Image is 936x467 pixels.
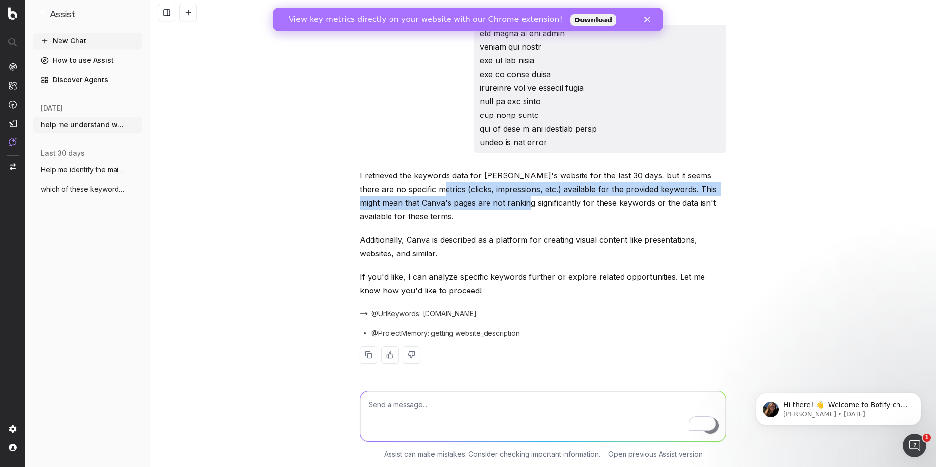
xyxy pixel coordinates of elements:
textarea: To enrich screen reader interactions, please activate Accessibility in Grammarly extension settings [360,391,726,441]
img: Activation [9,100,17,109]
span: last 30 days [41,148,85,158]
a: Discover Agents [33,72,142,88]
img: Setting [9,425,17,433]
p: Additionally, Canva is described as a platform for creating visual content like presentations, we... [360,233,726,260]
span: help me understand what Canva page ranks [41,120,127,130]
img: My account [9,444,17,451]
iframe: Intercom live chat [903,434,926,457]
img: Assist [9,138,17,146]
img: Assist [37,10,46,19]
a: How to use Assist [33,53,142,68]
button: help me understand what Canva page ranks [33,117,142,133]
a: Open previous Assist version [608,449,702,459]
button: which of these keywords do we have pages [33,181,142,197]
div: Close [371,9,381,15]
p: If you'd like, I can analyze specific keywords further or explore related opportunities. Let me k... [360,270,726,297]
img: Botify assist logo [345,173,354,182]
img: Studio [9,119,17,127]
img: Botify logo [8,7,17,20]
span: Help me identify the main keywords for t [41,165,127,175]
button: Assist [37,8,138,21]
button: @UrlKeywords: [DOMAIN_NAME] [360,309,477,319]
span: [DATE] [41,103,63,113]
button: New Chat [33,33,142,49]
img: Analytics [9,63,17,71]
span: @ProjectMemory: getting website_description [371,329,520,338]
p: I retrieved the keywords data for [PERSON_NAME]'s website for the last 30 days, but it seems ther... [360,169,726,223]
span: @UrlKeywords: [DOMAIN_NAME] [371,309,477,319]
img: Switch project [10,163,16,170]
p: Assist can make mistakes. Consider checking important information. [384,449,600,459]
span: 1 [923,434,931,442]
h1: Assist [50,8,75,21]
button: Help me identify the main keywords for t [33,162,142,177]
iframe: Intercom notifications message [741,372,936,441]
iframe: Intercom live chat banner [273,8,663,31]
span: which of these keywords do we have pages [41,184,127,194]
img: Intelligence [9,81,17,90]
